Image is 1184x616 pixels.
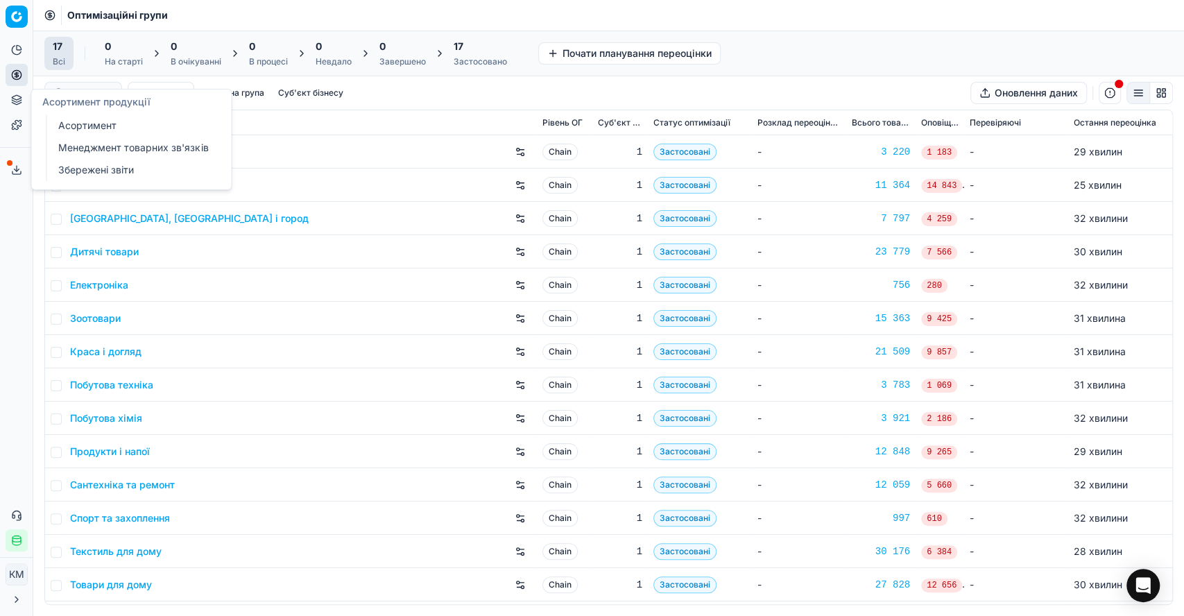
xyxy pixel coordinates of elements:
a: Збережені звіти [53,160,214,180]
td: - [964,468,1068,502]
span: 5 660 [921,479,957,493]
span: Статус оптимізації [653,117,730,128]
td: - [752,568,846,601]
a: Побутова техніка [70,378,153,392]
div: Невдало [316,56,352,67]
a: 21 509 [852,345,910,359]
span: 9 425 [921,312,957,326]
a: Краса і догляд [70,345,141,359]
span: 32 хвилини [1074,212,1128,224]
td: - [752,535,846,568]
div: 15 363 [852,311,910,325]
span: Застосовані [653,543,717,560]
span: 25 хвилин [1074,179,1122,191]
a: 3 921 [852,411,910,425]
td: - [964,435,1068,468]
td: - [752,135,846,169]
div: 1 [598,345,642,359]
span: 0 [316,40,322,53]
span: Суб'єкт бізнесу [598,117,642,128]
td: - [964,535,1068,568]
a: Дитячі товари [70,245,139,259]
td: - [752,202,846,235]
div: Open Intercom Messenger [1126,569,1160,602]
span: 29 хвилин [1074,445,1122,457]
div: 1 [598,245,642,259]
span: Chain [542,576,578,593]
span: Chain [542,477,578,493]
span: Остання переоцінка [1074,117,1156,128]
span: 32 хвилини [1074,479,1128,490]
span: Chain [542,177,578,194]
span: Застосовані [653,510,717,527]
span: Chain [542,377,578,393]
div: 997 [852,511,910,525]
td: - [964,335,1068,368]
span: 29 хвилин [1074,146,1122,157]
div: 1 [598,145,642,159]
span: 1 183 [921,146,957,160]
span: Застосовані [653,576,717,593]
div: На старті [105,56,143,67]
span: Застосовані [653,477,717,493]
td: - [752,402,846,435]
div: 1 [598,578,642,592]
td: - [964,268,1068,302]
td: - [752,169,846,202]
button: Почати планування переоцінки [538,42,721,65]
div: 1 [598,311,642,325]
span: Chain [542,510,578,527]
td: - [752,502,846,535]
a: 30 176 [852,545,910,558]
a: 3 783 [852,378,910,392]
a: Менеджмент товарних зв'язків [53,138,214,157]
span: 12 656 [921,579,962,592]
span: 30 хвилин [1074,579,1122,590]
div: 7 797 [852,212,910,225]
span: Застосовані [653,310,717,327]
span: 0 [105,40,111,53]
span: 6 384 [921,545,957,559]
a: 23 779 [852,245,910,259]
div: В процесі [249,56,288,67]
span: 17 [53,40,62,53]
button: Товарна група [200,85,270,101]
span: КM [6,564,27,585]
span: 32 хвилини [1074,512,1128,524]
td: - [964,402,1068,435]
td: - [964,135,1068,169]
span: Асортимент продукції [42,96,151,108]
td: - [964,502,1068,535]
span: Застосовані [653,177,717,194]
div: 1 [598,178,642,192]
td: - [964,235,1068,268]
td: - [752,368,846,402]
a: 12 848 [852,445,910,459]
span: Застосовані [653,343,717,360]
span: Застосовані [653,410,717,427]
span: 0 [249,40,255,53]
td: - [752,435,846,468]
div: Завершено [379,56,426,67]
span: Застосовані [653,377,717,393]
span: 2 186 [921,412,957,426]
td: - [752,235,846,268]
a: 3 220 [852,145,910,159]
a: Спорт та захоплення [70,511,170,525]
button: КM [6,563,28,585]
div: 1 [598,212,642,225]
span: 32 хвилини [1074,412,1128,424]
span: Застосовані [653,210,717,227]
td: - [752,335,846,368]
span: 9 265 [921,445,957,459]
span: 610 [921,512,947,526]
a: Продукти і напої [70,445,150,459]
div: 27 828 [852,578,910,592]
nav: breadcrumb [67,8,168,22]
button: Фільтр [128,82,194,104]
span: 4 259 [921,212,957,226]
